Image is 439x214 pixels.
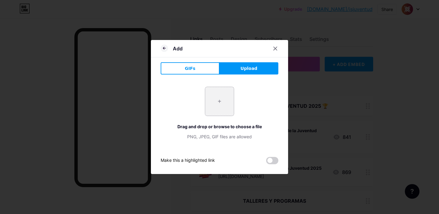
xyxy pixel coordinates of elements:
span: Upload [241,65,257,72]
div: PNG, JPEG, GIF files are allowed [161,133,278,140]
button: GIFs [161,62,220,74]
div: Add [173,45,183,52]
span: GIFs [185,65,195,72]
div: Make this a highlighted link [161,157,215,164]
div: Drag and drop or browse to choose a file [161,123,278,130]
button: Upload [220,62,278,74]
